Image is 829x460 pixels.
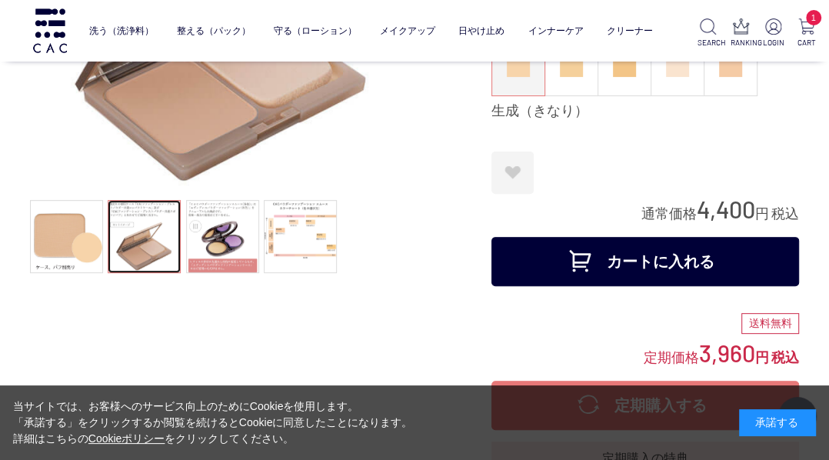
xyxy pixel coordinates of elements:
[13,398,413,447] div: 当サイトでは、お客様へのサービス向上のためにCookieを使用します。 「承諾する」をクリックするか閲覧を続けるとCookieに同意したことになります。 詳細はこちらの をクリックしてください。
[491,102,799,121] div: 生成（きなり）
[704,35,757,95] a: 薄紅（うすべに）
[739,409,816,436] div: 承諾する
[491,237,799,286] button: カートに入れる
[380,15,435,48] a: メイクアップ
[528,15,583,48] a: インナーケア
[458,15,504,48] a: 日やけ止め
[644,348,699,365] span: 定期価格
[31,8,69,52] img: logo
[666,54,689,77] img: 桜（さくら）
[177,15,251,48] a: 整える（パック）
[796,18,817,48] a: 1 CART
[719,54,742,77] img: 薄紅（うすべに）
[697,37,718,48] p: SEARCH
[763,37,784,48] p: LOGIN
[796,37,817,48] p: CART
[88,432,165,445] a: Cookieポリシー
[697,195,755,223] span: 4,400
[274,15,357,48] a: 守る（ローション）
[491,152,534,194] a: お気に入りに登録する
[731,37,751,48] p: RANKING
[755,206,769,222] span: 円
[491,381,799,430] button: 定期購入する
[89,15,154,48] a: 洗う（洗浄料）
[771,350,799,365] span: 税込
[741,313,799,335] div: 送料無料
[651,35,704,95] a: 桜（さくら）
[607,15,653,48] a: クリーナー
[763,18,784,48] a: LOGIN
[704,35,757,96] dl: 薄紅（うすべに）
[641,206,697,222] span: 通常価格
[731,18,751,48] a: RANKING
[755,350,769,365] span: 円
[697,18,718,48] a: SEARCH
[699,338,755,367] span: 3,960
[806,10,821,25] span: 1
[651,35,704,96] dl: 桜（さくら）
[771,206,799,222] span: 税込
